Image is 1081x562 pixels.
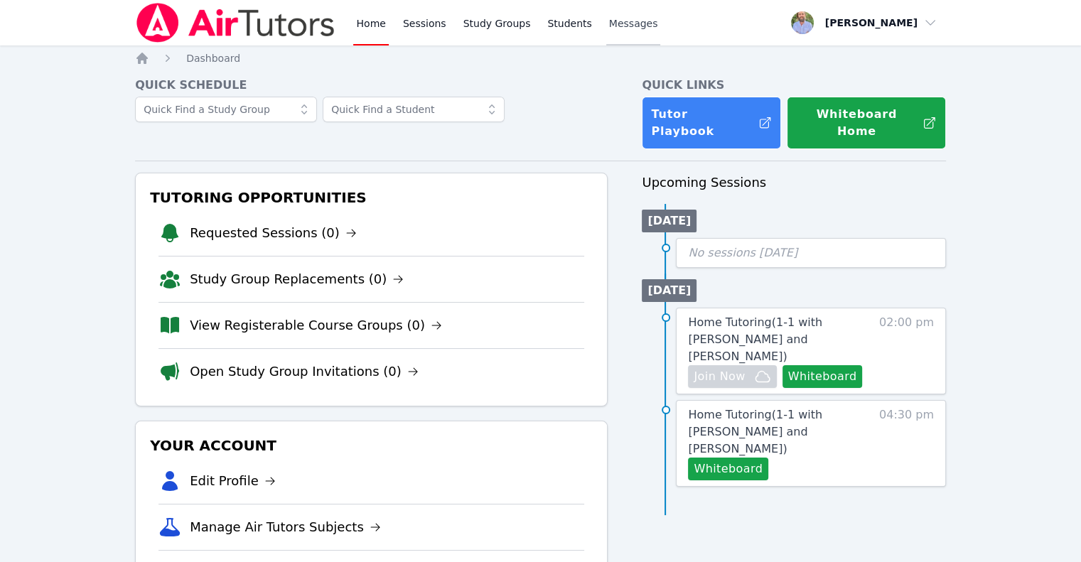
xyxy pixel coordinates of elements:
[190,362,419,382] a: Open Study Group Invitations (0)
[879,406,934,480] span: 04:30 pm
[642,97,781,149] a: Tutor Playbook
[688,246,797,259] span: No sessions [DATE]
[642,173,946,193] h3: Upcoming Sessions
[787,97,946,149] button: Whiteboard Home
[609,16,658,31] span: Messages
[642,279,697,302] li: [DATE]
[186,53,240,64] span: Dashboard
[688,314,872,365] a: Home Tutoring(1-1 with [PERSON_NAME] and [PERSON_NAME])
[323,97,505,122] input: Quick Find a Student
[186,51,240,65] a: Dashboard
[688,458,768,480] button: Whiteboard
[688,315,822,363] span: Home Tutoring ( 1-1 with [PERSON_NAME] and [PERSON_NAME] )
[135,97,317,122] input: Quick Find a Study Group
[688,408,822,455] span: Home Tutoring ( 1-1 with [PERSON_NAME] and [PERSON_NAME] )
[782,365,863,388] button: Whiteboard
[135,51,946,65] nav: Breadcrumb
[190,223,357,243] a: Requested Sessions (0)
[642,210,697,232] li: [DATE]
[879,314,934,388] span: 02:00 pm
[642,77,946,94] h4: Quick Links
[135,3,336,43] img: Air Tutors
[688,365,776,388] button: Join Now
[688,406,872,458] a: Home Tutoring(1-1 with [PERSON_NAME] and [PERSON_NAME])
[190,471,276,491] a: Edit Profile
[190,517,381,537] a: Manage Air Tutors Subjects
[694,368,745,385] span: Join Now
[190,269,404,289] a: Study Group Replacements (0)
[147,185,596,210] h3: Tutoring Opportunities
[147,433,596,458] h3: Your Account
[135,77,608,94] h4: Quick Schedule
[190,315,442,335] a: View Registerable Course Groups (0)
